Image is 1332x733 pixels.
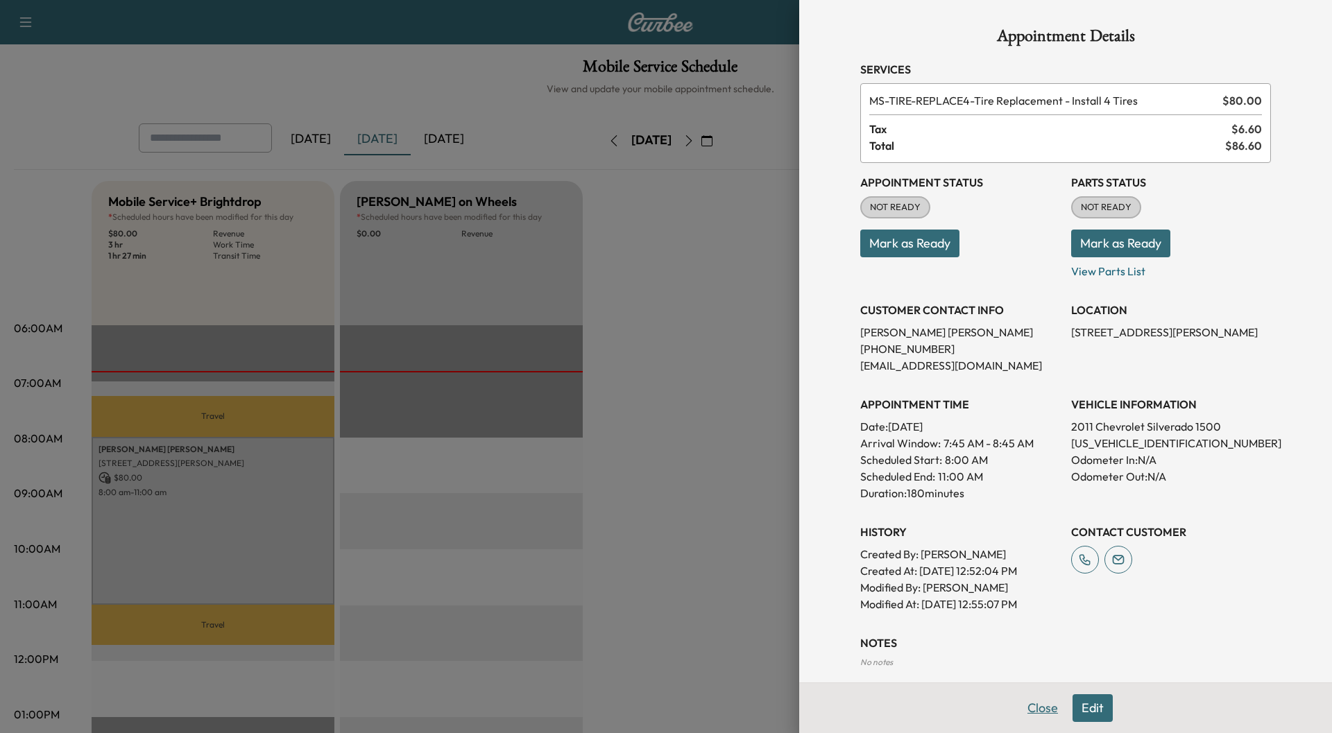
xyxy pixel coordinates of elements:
[860,230,959,257] button: Mark as Ready
[1071,174,1271,191] h3: Parts Status
[860,657,1271,668] div: No notes
[860,524,1060,540] h3: History
[860,435,1060,451] p: Arrival Window:
[869,137,1225,154] span: Total
[860,485,1060,501] p: Duration: 180 minutes
[1071,524,1271,540] h3: CONTACT CUSTOMER
[860,562,1060,579] p: Created At : [DATE] 12:52:04 PM
[1071,451,1271,468] p: Odometer In: N/A
[860,468,935,485] p: Scheduled End:
[860,61,1271,78] h3: Services
[1071,302,1271,318] h3: LOCATION
[869,92,1217,109] span: Tire Replacement - Install 4 Tires
[1071,435,1271,451] p: [US_VEHICLE_IDENTIFICATION_NUMBER]
[1225,137,1262,154] span: $ 86.60
[1222,92,1262,109] span: $ 80.00
[1231,121,1262,137] span: $ 6.60
[1071,324,1271,340] p: [STREET_ADDRESS][PERSON_NAME]
[860,324,1060,340] p: [PERSON_NAME] [PERSON_NAME]
[869,121,1231,137] span: Tax
[860,396,1060,413] h3: APPOINTMENT TIME
[1071,257,1271,279] p: View Parts List
[945,451,988,468] p: 8:00 AM
[1018,694,1067,722] button: Close
[1071,418,1271,435] p: 2011 Chevrolet Silverado 1500
[860,418,1060,435] p: Date: [DATE]
[860,546,1060,562] p: Created By : [PERSON_NAME]
[860,357,1060,374] p: [EMAIL_ADDRESS][DOMAIN_NAME]
[943,435,1034,451] span: 7:45 AM - 8:45 AM
[1073,200,1140,214] span: NOT READY
[1071,468,1271,485] p: Odometer Out: N/A
[860,451,942,468] p: Scheduled Start:
[860,579,1060,596] p: Modified By : [PERSON_NAME]
[860,596,1060,612] p: Modified At : [DATE] 12:55:07 PM
[1073,694,1113,722] button: Edit
[862,200,929,214] span: NOT READY
[860,28,1271,50] h1: Appointment Details
[1071,230,1170,257] button: Mark as Ready
[860,174,1060,191] h3: Appointment Status
[1071,396,1271,413] h3: VEHICLE INFORMATION
[860,302,1060,318] h3: CUSTOMER CONTACT INFO
[860,635,1271,651] h3: NOTES
[938,468,983,485] p: 11:00 AM
[860,340,1060,357] p: [PHONE_NUMBER]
